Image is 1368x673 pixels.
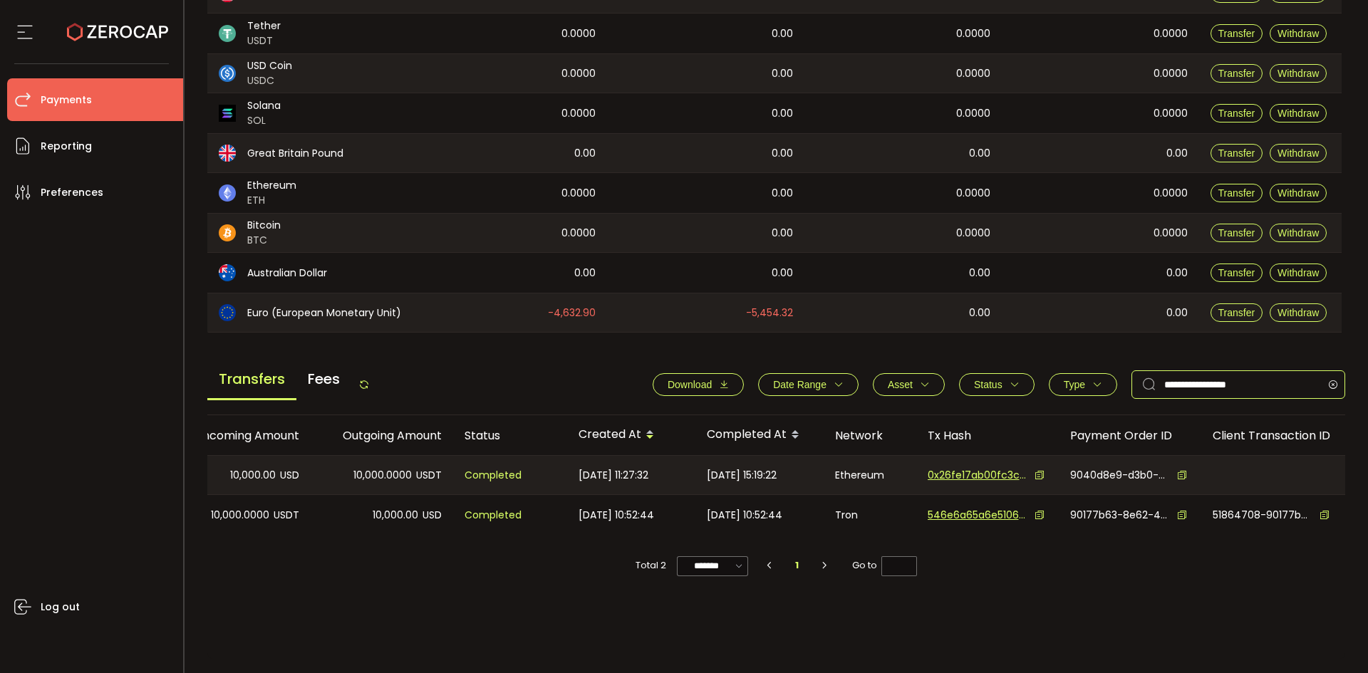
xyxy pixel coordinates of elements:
[772,145,793,162] span: 0.00
[247,33,281,48] span: USDT
[211,507,269,523] span: 10,000.0000
[959,373,1035,396] button: Status
[1059,427,1201,444] div: Payment Order ID
[567,423,695,447] div: Created At
[1166,265,1188,281] span: 0.00
[888,379,913,390] span: Asset
[41,182,103,203] span: Preferences
[1211,224,1263,242] button: Transfer
[1270,64,1327,83] button: Withdraw
[41,597,80,617] span: Log out
[561,225,596,241] span: 0.0000
[956,66,990,82] span: 0.0000
[548,305,596,321] span: -4,632.90
[247,73,292,88] span: USDC
[1218,267,1255,278] span: Transfer
[758,373,859,396] button: Date Range
[168,427,311,444] div: Incoming Amount
[1278,227,1319,239] span: Withdraw
[247,58,292,73] span: USD Coin
[353,467,412,484] span: 10,000.0000
[280,467,299,484] span: USD
[1211,303,1263,322] button: Transfer
[41,90,92,110] span: Payments
[561,185,596,202] span: 0.0000
[453,427,567,444] div: Status
[1270,24,1327,43] button: Withdraw
[247,266,327,281] span: Australian Dollar
[1270,303,1327,322] button: Withdraw
[574,265,596,281] span: 0.00
[416,467,442,484] span: USDT
[373,507,418,523] span: 10,000.00
[561,26,596,42] span: 0.0000
[1218,108,1255,119] span: Transfer
[561,105,596,122] span: 0.0000
[668,379,712,390] span: Download
[1297,605,1368,673] div: Chat Widget
[873,373,945,396] button: Asset
[247,98,281,113] span: Solana
[1218,307,1255,318] span: Transfer
[1218,227,1255,239] span: Transfer
[969,145,990,162] span: 0.00
[824,495,916,535] div: Tron
[956,225,990,241] span: 0.0000
[1166,145,1188,162] span: 0.00
[579,507,654,523] span: [DATE] 10:52:44
[974,379,1002,390] span: Status
[579,467,648,484] span: [DATE] 11:27:32
[746,305,793,321] span: -5,454.32
[561,66,596,82] span: 0.0000
[247,218,281,233] span: Bitcoin
[772,225,793,241] span: 0.00
[1218,68,1255,79] span: Transfer
[1278,147,1319,159] span: Withdraw
[773,379,826,390] span: Date Range
[247,113,281,128] span: SOL
[1166,305,1188,321] span: 0.00
[1218,187,1255,199] span: Transfer
[1211,144,1263,162] button: Transfer
[1154,185,1188,202] span: 0.0000
[219,184,236,202] img: eth_portfolio.svg
[219,264,236,281] img: aud_portfolio.svg
[1270,224,1327,242] button: Withdraw
[772,105,793,122] span: 0.00
[311,427,453,444] div: Outgoing Amount
[1049,373,1117,396] button: Type
[1070,468,1170,483] span: 9040d8e9-d3b0-4504-b1b8-a6e973dd23bc
[465,467,522,484] span: Completed
[1278,68,1319,79] span: Withdraw
[1154,66,1188,82] span: 0.0000
[247,306,401,320] span: Euro (European Monetary Unit)
[274,507,299,523] span: USDT
[1154,105,1188,122] span: 0.0000
[574,145,596,162] span: 0.00
[824,456,916,494] div: Ethereum
[423,507,442,523] span: USD
[707,507,782,523] span: [DATE] 10:52:44
[772,66,793,82] span: 0.00
[956,105,990,122] span: 0.0000
[1211,104,1263,122] button: Transfer
[1218,147,1255,159] span: Transfer
[1211,264,1263,282] button: Transfer
[247,146,343,161] span: Great Britain Pound
[772,185,793,202] span: 0.00
[956,26,990,42] span: 0.0000
[219,145,236,162] img: gbp_portfolio.svg
[916,427,1059,444] div: Tx Hash
[956,185,990,202] span: 0.0000
[1213,508,1312,523] span: 51864708-90177b638e624d7f8cde8835cc22580f-M1
[928,508,1027,523] span: 546e6a65a6e51061929a74951ccfff84d6c65dc4a877277d245aa81d19d265e9
[1211,184,1263,202] button: Transfer
[1270,104,1327,122] button: Withdraw
[928,468,1027,483] span: 0x26fe17ab00fc3c7a503dd4ee3b83eb66c093b2c036a4c5f80508bf43a953d0df
[219,65,236,82] img: usdc_portfolio.svg
[247,178,296,193] span: Ethereum
[707,467,777,484] span: [DATE] 15:19:22
[247,233,281,248] span: BTC
[969,265,990,281] span: 0.00
[1270,144,1327,162] button: Withdraw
